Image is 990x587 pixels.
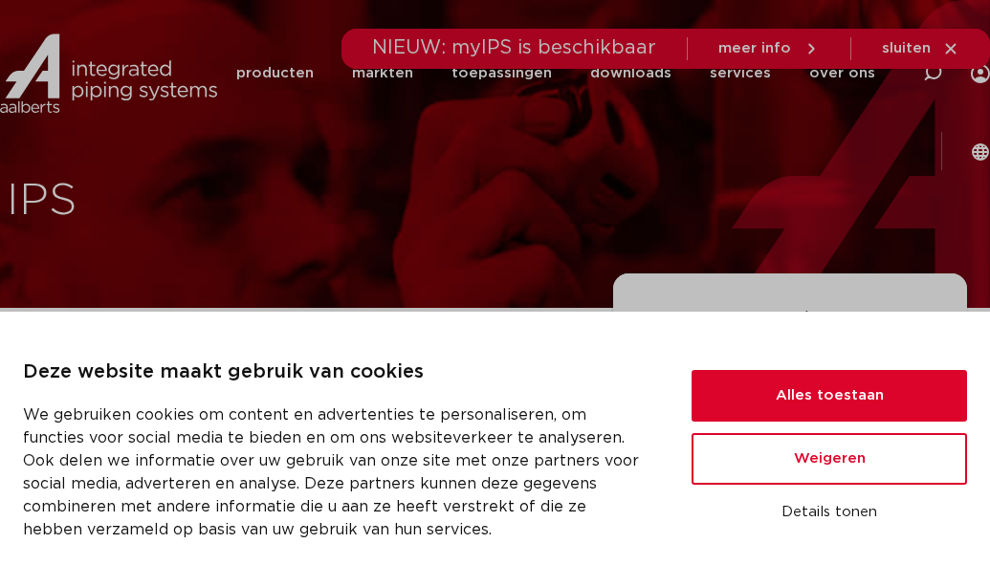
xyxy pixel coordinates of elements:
[352,34,413,112] a: markten
[23,358,646,388] p: Deze website maakt gebruik van cookies
[882,40,959,57] a: sluiten
[710,34,771,112] a: services
[236,34,875,112] nav: Menu
[236,34,314,112] a: producten
[718,41,791,55] span: meer info
[971,34,990,112] div: my IPS
[692,496,967,529] button: Details tonen
[590,34,671,112] a: downloads
[692,370,967,422] button: Alles toestaan
[644,304,936,380] h3: meer controle voor u met my IPS
[882,41,931,55] span: sluiten
[809,34,875,112] a: over ons
[372,38,656,57] span: NIEUW: myIPS is beschikbaar
[718,40,820,57] a: meer info
[23,403,646,541] p: We gebruiken cookies om content en advertenties te personaliseren, om functies voor social media ...
[451,34,552,112] a: toepassingen
[692,433,967,485] button: Weigeren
